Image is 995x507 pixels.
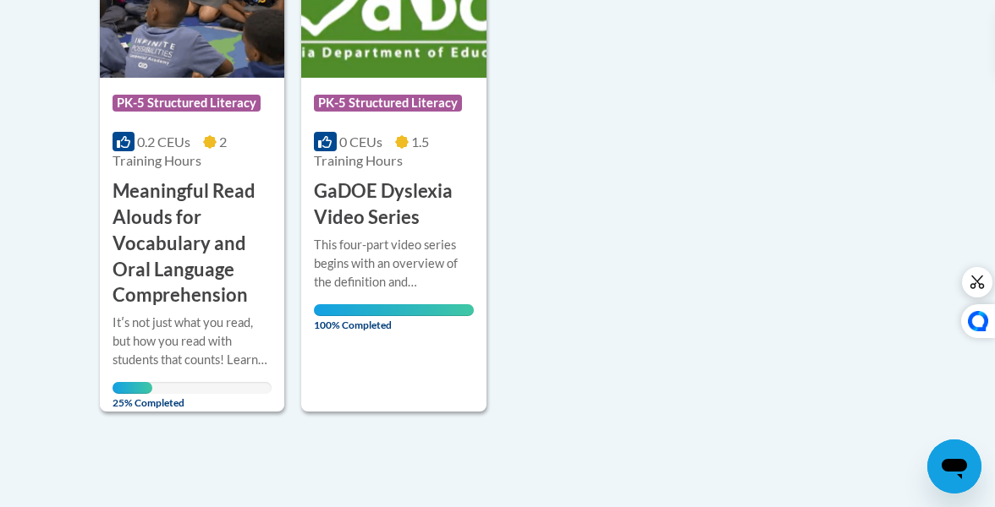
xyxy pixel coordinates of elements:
[314,236,473,292] div: This four-part video series begins with an overview of the definition and characteristics of dysl...
[339,134,382,150] span: 0 CEUs
[927,439,981,493] iframe: Button to launch messaging window
[314,178,473,231] h3: GaDOE Dyslexia Video Series
[113,382,152,409] span: 25% Completed
[314,95,462,112] span: PK-5 Structured Literacy
[113,382,152,394] div: Your progress
[113,313,272,369] div: Itʹs not just what you read, but how you read with students that counts! Learn how you can make y...
[314,304,473,316] div: Your progress
[314,304,473,331] span: 100% Completed
[113,178,272,308] h3: Meaningful Read Alouds for Vocabulary and Oral Language Comprehension
[113,95,261,112] span: PK-5 Structured Literacy
[137,134,190,150] span: 0.2 CEUs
